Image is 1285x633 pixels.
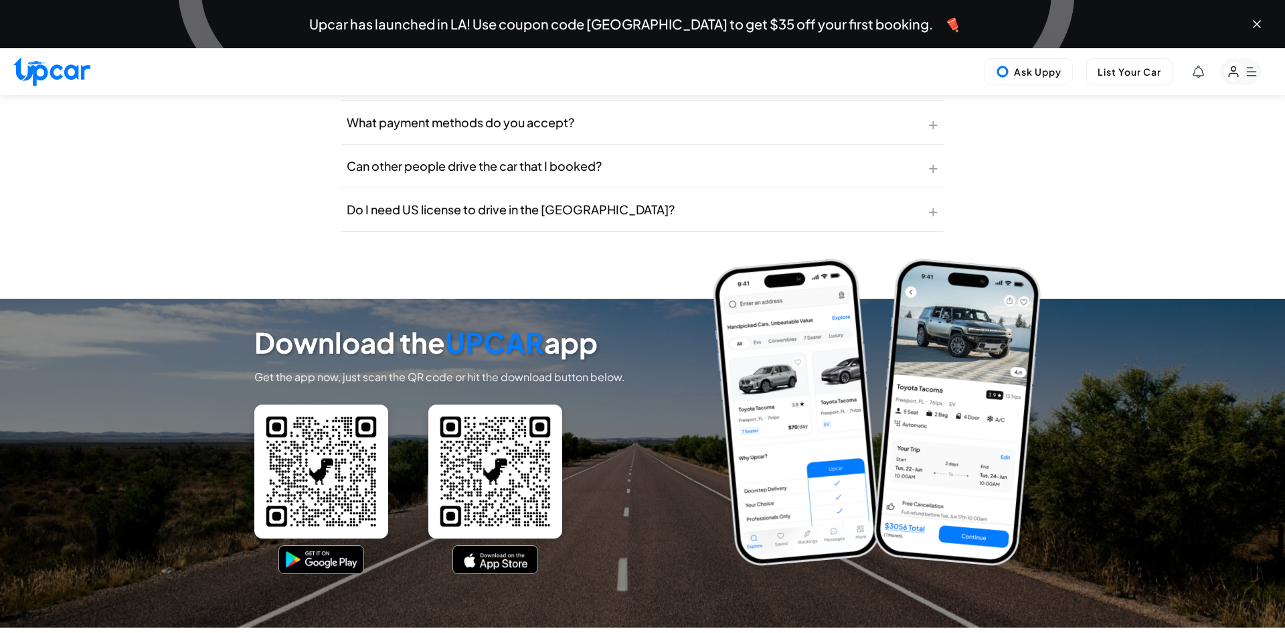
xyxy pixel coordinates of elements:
[928,155,938,177] span: +
[984,58,1073,85] button: Ask Uppy
[710,257,883,567] img: iPhone Preview-1
[928,199,938,220] span: +
[254,326,632,359] h3: Download the app
[928,112,938,133] span: +
[1250,17,1264,31] button: Close banner
[254,405,388,539] img: Android QR Code
[996,65,1009,78] img: Uppy
[282,549,361,571] img: Get it on Google Play
[456,549,535,571] img: Download on the App Store
[341,101,944,144] button: What payment methods do you accept?+
[309,17,933,31] span: Upcar has launched in LA! Use coupon code [GEOGRAPHIC_DATA] to get $35 off your first booking.
[347,200,675,219] span: Do I need US license to drive in the [GEOGRAPHIC_DATA]?
[871,257,1043,567] img: iPhone Preview-2
[1086,58,1173,85] button: List Your Car
[278,545,364,574] button: Download on Google Play
[254,370,625,384] p: Get the app now, just scan the QR code or hit the download button below.
[452,545,538,574] button: Download on the App Store
[445,324,544,360] span: UPCAR
[341,145,944,188] button: Can other people drive the car that I booked?+
[428,405,562,539] img: iOS QR Code
[13,57,90,86] img: Upcar Logo
[347,157,602,175] span: Can other people drive the car that I booked?
[341,188,944,231] button: Do I need US license to drive in the [GEOGRAPHIC_DATA]?+
[347,113,574,132] span: What payment methods do you accept?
